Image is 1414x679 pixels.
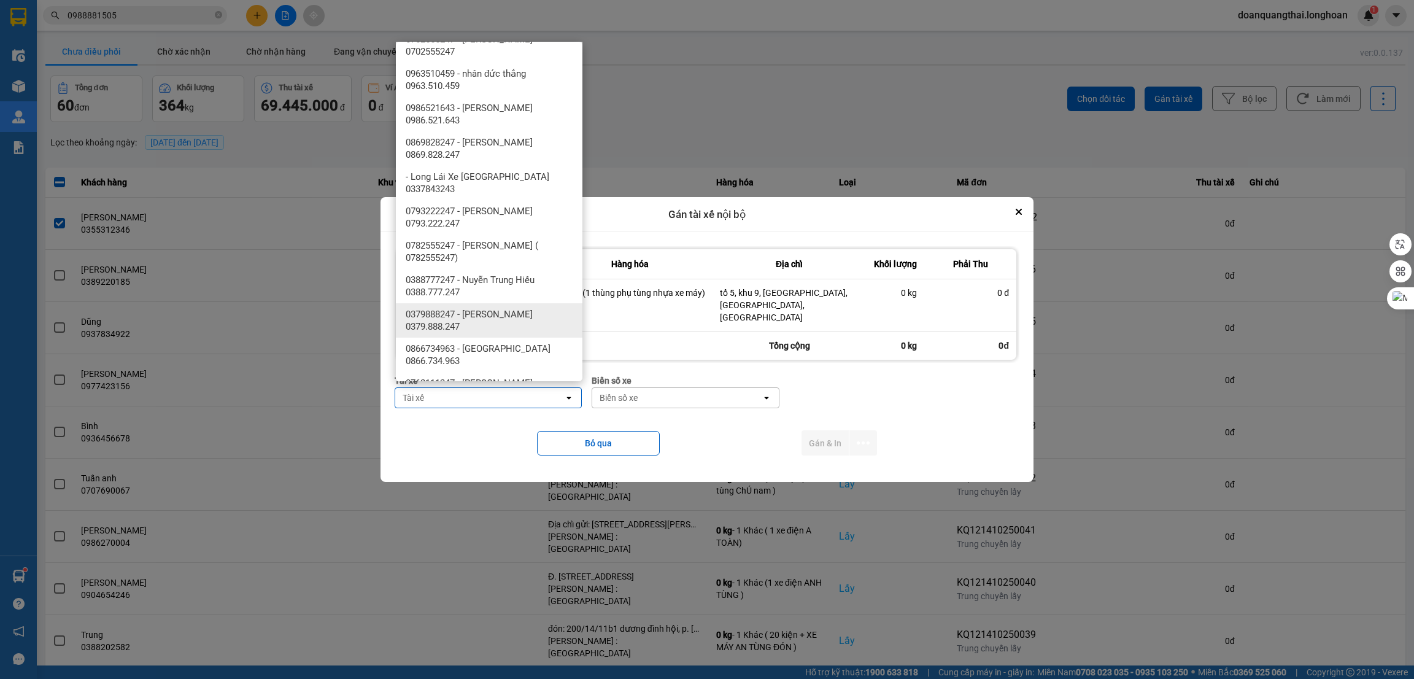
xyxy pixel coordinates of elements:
div: 0đ [924,332,1016,360]
div: Phải Thu [932,257,1009,271]
span: 0869828247 - [PERSON_NAME] 0869.828.247 [406,136,578,161]
div: Tổng cộng [713,332,866,360]
div: tổ 5, khu 9, [GEOGRAPHIC_DATA], [GEOGRAPHIC_DATA], [GEOGRAPHIC_DATA] [720,287,859,324]
button: Gán & In [802,430,849,456]
span: 0702555247 - [PERSON_NAME] 0702555247 [406,33,578,58]
ul: Menu [396,42,582,381]
span: 0986521643 - [PERSON_NAME] 0986.521.643 [406,102,578,126]
button: Close [1011,204,1026,219]
span: 0379888247 - [PERSON_NAME] 0379.888.247 [406,308,578,333]
div: Biển số xe [592,374,779,387]
div: Địa chỉ [720,257,859,271]
span: 0782555247 - [PERSON_NAME] ( 0782555247) [406,239,578,264]
svg: open [564,393,574,403]
div: Hàng hóa [554,257,705,271]
div: Tài xế [395,374,582,387]
div: 0 kg [866,332,924,360]
button: Bỏ qua [537,431,660,456]
div: Tài xế [403,392,424,404]
span: 0963510459 - nhân đức thắng 0963.510.459 [406,68,578,92]
div: Khối lượng [873,257,917,271]
span: 0866734963 - [GEOGRAPHIC_DATA] 0866.734.963 [406,343,578,367]
span: 0793222247 - [PERSON_NAME] 0793.222.247 [406,205,578,230]
div: 1 Khác (1 thùng phụ tùng nhựa xe máy) [554,287,705,299]
span: 0388777247 - Nuyễn Trung Hiếu 0388.777.247 [406,274,578,298]
div: 0 đ [932,287,1009,299]
svg: open [762,393,771,403]
span: 0762111247 - [PERSON_NAME] 0762111247 [406,377,578,402]
div: Biển số xe [600,392,638,404]
div: Gán tài xế nội bộ [381,197,1033,233]
div: 0 kg [873,287,917,299]
span: - Long Lái Xe [GEOGRAPHIC_DATA] 0337843243 [406,171,578,195]
div: dialog [381,197,1033,483]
